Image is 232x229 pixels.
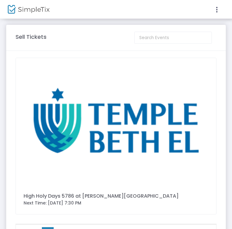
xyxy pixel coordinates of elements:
input: Search Events [134,32,212,44]
div: Next Time: [DATE] 7:30 PM [24,200,208,206]
img: 638900154900805257638623511068995967Untitleddesign.png [16,58,216,185]
m-panel-title: Sell Tickets [16,33,47,41]
div: High Holy Days 5786 at [PERSON_NAME][GEOGRAPHIC_DATA] [24,192,208,200]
